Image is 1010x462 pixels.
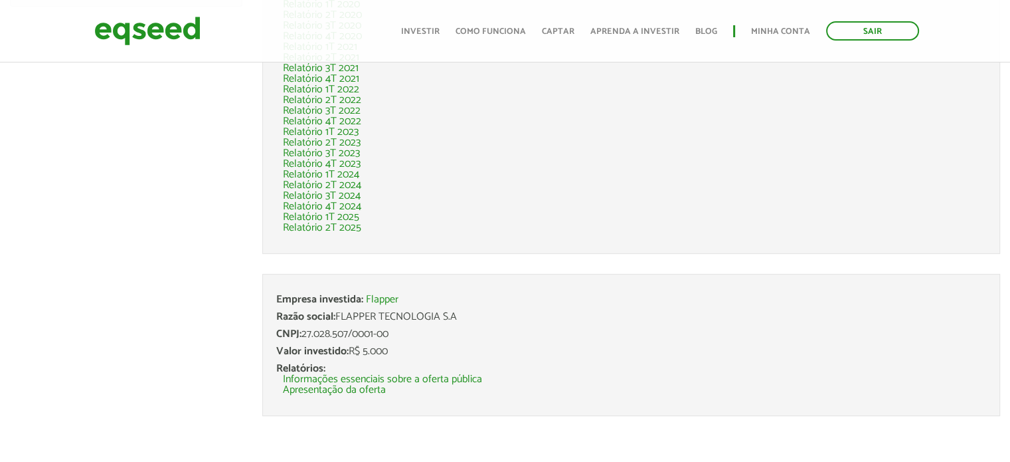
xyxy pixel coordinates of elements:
span: Valor investido: [276,342,349,360]
a: Aprenda a investir [590,27,679,36]
a: Captar [542,27,574,36]
a: Relatório 2T 2023 [283,138,361,148]
span: CNPJ: [276,325,301,343]
a: Relatório 3T 2024 [283,191,361,201]
a: Relatório 3T 2023 [283,148,360,159]
a: Apresentação da oferta [283,385,386,396]
a: Relatório 1T 2024 [283,170,359,180]
span: Razão social: [276,308,335,326]
a: Relatório 4T 2024 [283,201,361,212]
div: 27.028.507/0001-00 [276,329,986,340]
a: Minha conta [751,27,810,36]
a: Informações essenciais sobre a oferta pública [283,374,482,385]
a: Relatório 2T 2024 [283,180,361,191]
div: R$ 5.000 [276,346,986,357]
a: Relatório 1T 2025 [283,212,359,223]
a: Relatório 1T 2023 [283,127,359,138]
a: Investir [401,27,440,36]
a: Relatório 3T 2022 [283,106,361,116]
a: Como funciona [456,27,526,36]
img: EqSeed [94,13,201,49]
a: Relatório 4T 2023 [283,159,361,170]
a: Relatório 4T 2022 [283,116,361,127]
span: Relatórios: [276,360,325,378]
a: Sair [826,21,919,41]
a: Blog [695,27,717,36]
a: Relatório 3T 2021 [283,63,359,74]
a: Relatório 1T 2022 [283,84,359,95]
a: Relatório 4T 2021 [283,74,359,84]
span: Empresa investida: [276,290,363,308]
a: Relatório 2T 2025 [283,223,361,233]
a: Flapper [366,294,398,305]
a: Relatório 2T 2022 [283,95,361,106]
div: FLAPPER TECNOLOGIA S.A [276,312,986,322]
